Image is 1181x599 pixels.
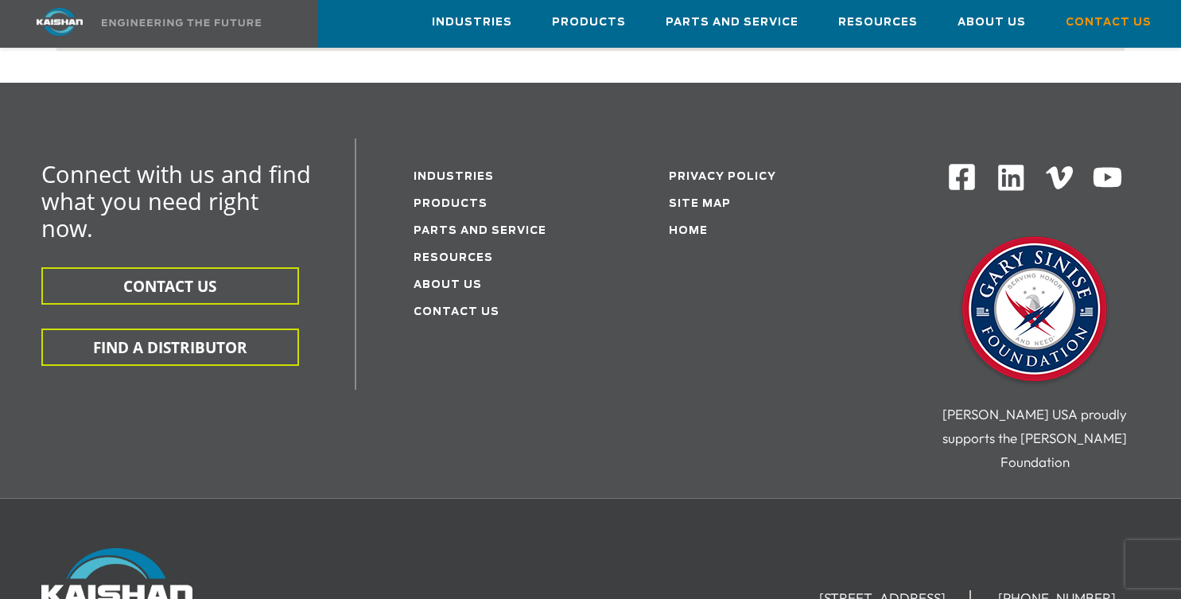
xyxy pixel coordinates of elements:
[41,329,299,366] button: FIND A DISTRIBUTOR
[947,162,977,192] img: Facebook
[414,172,494,182] a: Industries
[666,1,798,44] a: Parts and Service
[414,226,546,236] a: Parts and service
[41,158,311,243] span: Connect with us and find what you need right now.
[669,199,731,209] a: Site Map
[414,307,499,317] a: Contact Us
[432,1,512,44] a: Industries
[414,199,488,209] a: Products
[414,253,493,263] a: Resources
[432,14,512,32] span: Industries
[666,14,798,32] span: Parts and Service
[669,226,708,236] a: Home
[41,267,299,305] button: CONTACT US
[838,1,918,44] a: Resources
[996,162,1027,193] img: Linkedin
[1046,166,1073,189] img: Vimeo
[955,231,1114,391] img: Gary Sinise Foundation
[414,280,482,290] a: About Us
[958,14,1026,32] span: About Us
[102,19,261,26] img: Engineering the future
[552,1,626,44] a: Products
[1066,14,1152,32] span: Contact Us
[1092,162,1123,193] img: Youtube
[838,14,918,32] span: Resources
[958,1,1026,44] a: About Us
[552,14,626,32] span: Products
[1066,1,1152,44] a: Contact Us
[669,172,776,182] a: Privacy Policy
[942,406,1127,470] span: [PERSON_NAME] USA proudly supports the [PERSON_NAME] Foundation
